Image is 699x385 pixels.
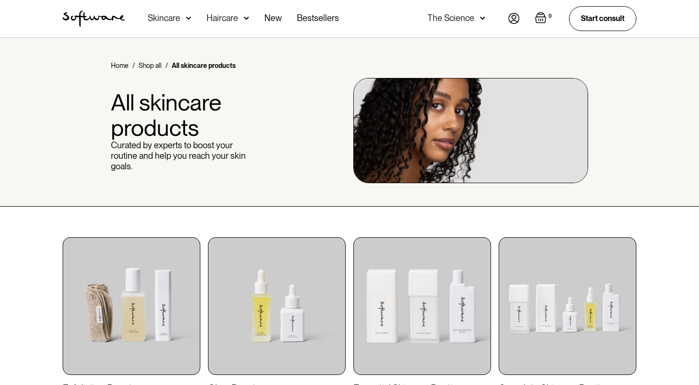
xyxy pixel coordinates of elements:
[63,11,125,27] img: Software Logo
[569,6,636,31] a: Start consult
[139,61,162,70] a: Shop all
[63,11,125,27] a: home
[132,61,135,70] div: /
[244,13,249,23] img: arrow down
[111,61,129,70] a: Home
[165,61,168,70] div: /
[111,90,249,141] h1: All skincare products
[172,61,236,70] div: All skincare products
[111,140,249,171] p: Curated by experts to boost your routine and help you reach your skin goals.
[148,13,180,23] div: Skincare
[480,13,485,23] img: arrow down
[535,12,554,25] a: Open cart
[546,12,554,21] div: 0
[427,13,474,23] div: The Science
[207,13,238,23] div: Haircare
[186,13,191,23] img: arrow down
